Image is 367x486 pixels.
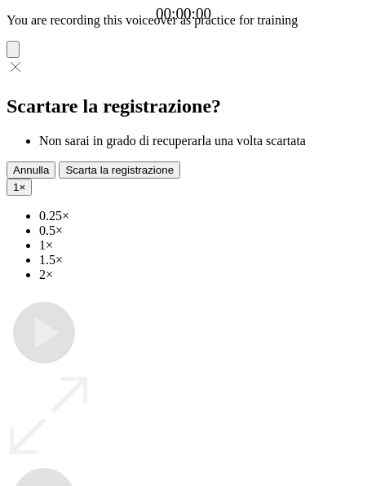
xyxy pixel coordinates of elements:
li: 0.5× [39,223,360,238]
span: 1 [13,181,19,193]
h2: Scartare la registrazione? [7,95,360,117]
li: 1× [39,238,360,253]
button: 1× [7,179,32,196]
button: Annulla [7,161,55,179]
button: Scarta la registrazione [59,161,180,179]
li: Non sarai in grado di recuperarla una volta scartata [39,134,360,148]
li: 2× [39,267,360,282]
li: 1.5× [39,253,360,267]
li: 0.25× [39,209,360,223]
a: 00:00:00 [156,5,211,23]
p: You are recording this voiceover as practice for training [7,13,360,28]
